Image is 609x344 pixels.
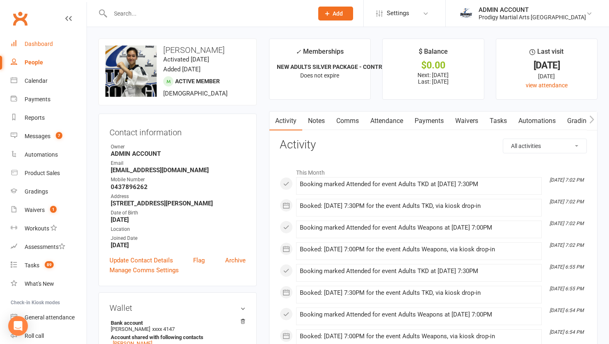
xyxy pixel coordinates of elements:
i: [DATE] 6:54 PM [550,329,584,335]
a: view attendance [526,82,568,89]
h3: [PERSON_NAME] [105,46,250,55]
button: Add [318,7,353,21]
a: Assessments [11,238,87,256]
div: Booking marked Attended for event Adults TKD at [DATE] 7:30PM [300,181,538,188]
a: Manage Comms Settings [109,265,179,275]
a: General attendance kiosk mode [11,308,87,327]
div: $0.00 [390,61,476,70]
time: Added [DATE] [163,66,201,73]
strong: [STREET_ADDRESS][PERSON_NAME] [111,200,246,207]
span: 89 [45,261,54,268]
span: xxxx 4147 [152,326,175,332]
li: This Month [280,164,587,177]
div: Reports [25,114,45,121]
div: Location [111,226,246,233]
div: Dashboard [25,41,53,47]
div: Booked: [DATE] 7:00PM for the event Adults Weapons, via kiosk drop-in [300,333,538,340]
a: Automations [513,112,561,130]
a: Notes [302,112,331,130]
div: What's New [25,280,54,287]
a: Gradings [11,182,87,201]
a: Product Sales [11,164,87,182]
a: Tasks [484,112,513,130]
span: Settings [387,4,409,23]
a: Payments [409,112,449,130]
div: Mobile Number [111,176,246,184]
strong: [DATE] [111,241,246,249]
a: Automations [11,146,87,164]
div: Booking marked Attended for event Adults TKD at [DATE] 7:30PM [300,268,538,275]
div: [DATE] [504,72,590,81]
i: ✓ [296,48,301,56]
div: Booked: [DATE] 7:00PM for the event Adults Weapons, via kiosk drop-in [300,246,538,253]
span: [DEMOGRAPHIC_DATA] [163,90,228,97]
div: Last visit [529,46,563,61]
i: [DATE] 6:55 PM [550,286,584,292]
span: Add [333,10,343,17]
div: Date of Birth [111,209,246,217]
a: Activity [269,112,302,130]
strong: ADMIN ACCOUNT [111,150,246,157]
span: Active member [175,78,220,84]
a: Comms [331,112,365,130]
div: General attendance [25,314,75,321]
div: Roll call [25,333,44,339]
h3: Wallet [109,303,246,312]
div: Open Intercom Messenger [8,316,28,336]
img: thumb_image1686208220.png [458,5,474,22]
a: What's New [11,275,87,293]
h3: Contact information [109,125,246,137]
div: Gradings [25,188,48,195]
a: People [11,53,87,72]
i: [DATE] 7:02 PM [550,199,584,205]
div: Booked: [DATE] 7:30PM for the event Adults TKD, via kiosk drop-in [300,203,538,210]
time: Activated [DATE] [163,56,209,63]
a: Archive [225,255,246,265]
a: Workouts [11,219,87,238]
div: Workouts [25,225,49,232]
a: Waivers [449,112,484,130]
div: Product Sales [25,170,60,176]
i: [DATE] 7:02 PM [550,242,584,248]
a: Flag [193,255,205,265]
div: Assessments [25,244,65,250]
div: [DATE] [504,61,590,70]
div: People [25,59,43,66]
div: Owner [111,143,246,151]
p: Next: [DATE] Last: [DATE] [390,72,476,85]
div: Booking marked Attended for event Adults Weapons at [DATE] 7:00PM [300,311,538,318]
strong: Bank account [111,320,242,326]
div: Booking marked Attended for event Adults Weapons at [DATE] 7:00PM [300,224,538,231]
div: Tasks [25,262,39,269]
a: Messages 7 [11,127,87,146]
strong: 0437896262 [111,183,246,191]
a: Attendance [365,112,409,130]
div: Joined Date [111,235,246,242]
div: Prodigy Martial Arts [GEOGRAPHIC_DATA] [479,14,586,21]
strong: [EMAIL_ADDRESS][DOMAIN_NAME] [111,166,246,174]
div: Payments [25,96,50,103]
a: Update Contact Details [109,255,173,265]
div: Memberships [296,46,344,62]
div: Email [111,159,246,167]
div: Waivers [25,207,45,213]
strong: NEW ADULTS SILVER PACKAGE - CONTRACT [277,64,393,70]
i: [DATE] 7:02 PM [550,221,584,226]
a: Calendar [11,72,87,90]
a: Reports [11,109,87,127]
strong: [DATE] [111,216,246,223]
div: Messages [25,133,50,139]
strong: Account shared with following contacts [111,334,242,340]
div: Address [111,193,246,200]
a: Clubworx [10,8,30,29]
span: Does not expire [300,72,339,79]
i: [DATE] 6:55 PM [550,264,584,270]
div: Booked: [DATE] 7:30PM for the event Adults TKD, via kiosk drop-in [300,289,538,296]
div: Calendar [25,77,48,84]
div: ADMIN ACCOUNT [479,6,586,14]
span: 7 [56,132,62,139]
a: Dashboard [11,35,87,53]
a: Payments [11,90,87,109]
img: image1687933436.png [105,46,157,97]
div: $ Balance [419,46,448,61]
